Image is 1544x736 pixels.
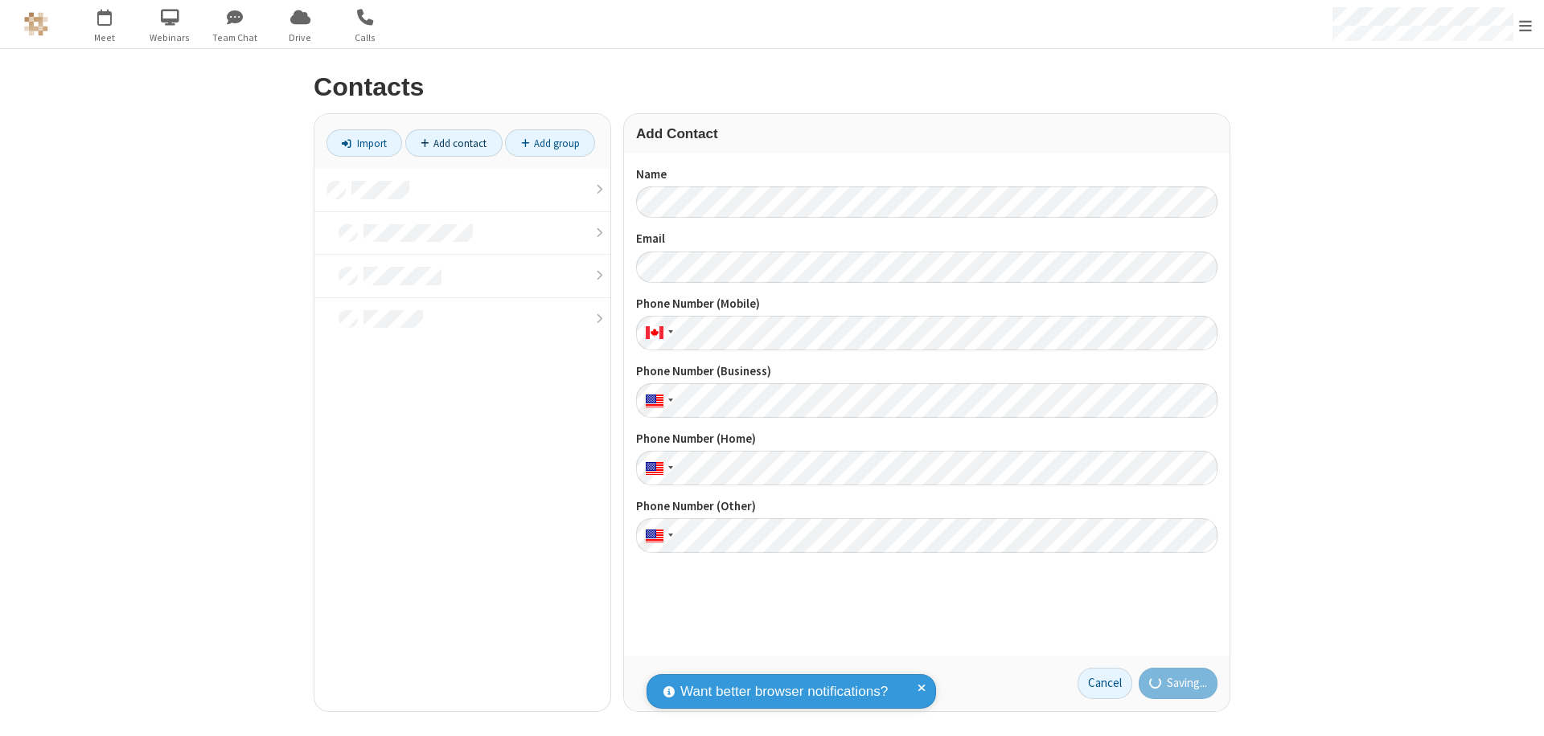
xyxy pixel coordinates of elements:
[314,73,1230,101] h2: Contacts
[75,31,135,45] span: Meet
[1167,674,1207,693] span: Saving...
[680,681,888,702] span: Want better browser notifications?
[636,430,1218,448] label: Phone Number (Home)
[636,126,1218,141] h3: Add Contact
[505,129,595,157] a: Add group
[335,31,396,45] span: Calls
[636,295,1218,313] label: Phone Number (Mobile)
[636,518,678,553] div: United States: + 1
[326,129,402,157] a: Import
[636,230,1218,248] label: Email
[405,129,503,157] a: Add contact
[140,31,200,45] span: Webinars
[636,383,678,418] div: United States: + 1
[636,451,678,485] div: United States: + 1
[270,31,331,45] span: Drive
[636,166,1218,184] label: Name
[636,497,1218,516] label: Phone Number (Other)
[1504,694,1532,725] iframe: Chat
[636,316,678,350] div: Canada: + 1
[205,31,265,45] span: Team Chat
[636,362,1218,381] label: Phone Number (Business)
[1139,668,1218,700] button: Saving...
[24,12,48,36] img: QA Selenium DO NOT DELETE OR CHANGE
[1078,668,1132,700] a: Cancel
